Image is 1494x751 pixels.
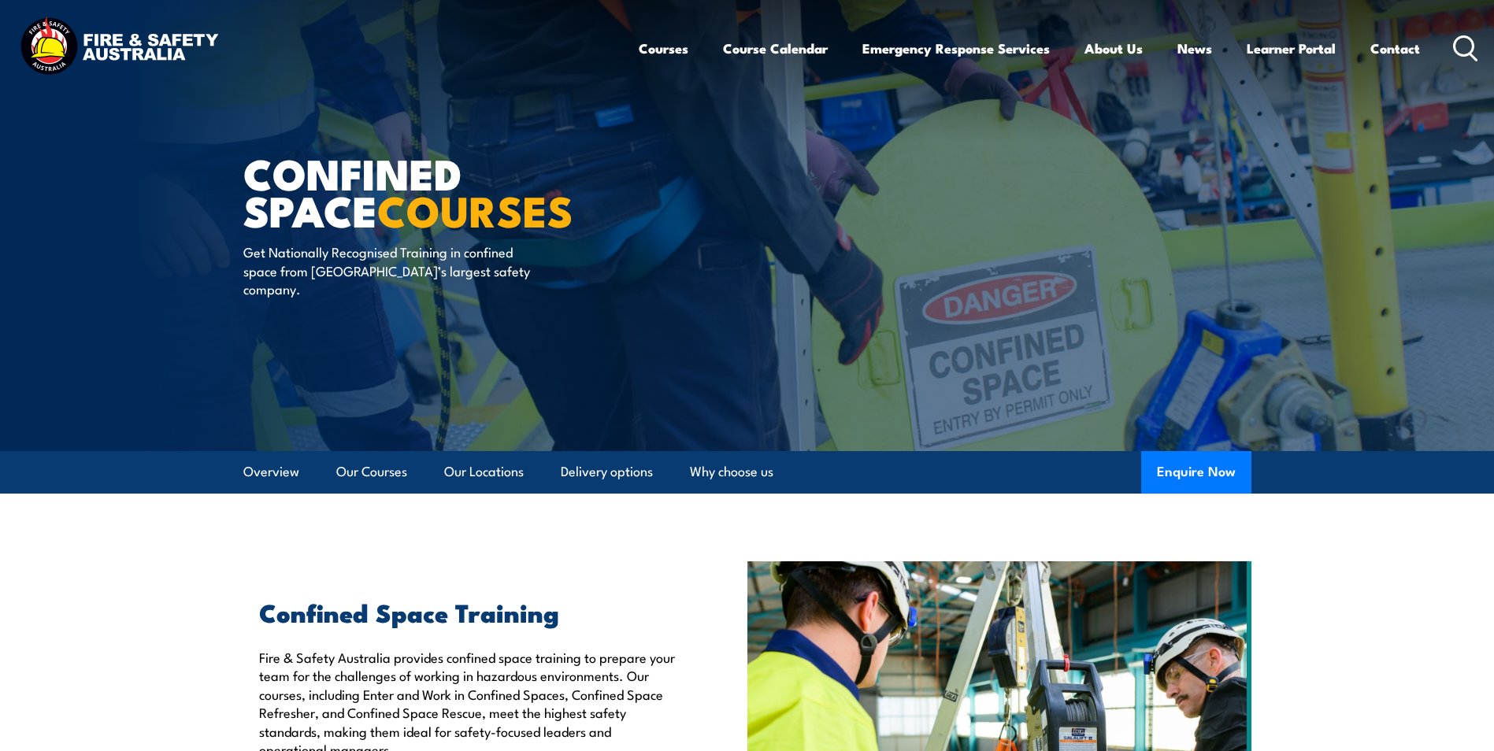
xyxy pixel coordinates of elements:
strong: COURSES [377,176,573,242]
a: Emergency Response Services [862,28,1050,69]
h2: Confined Space Training [259,601,675,623]
a: Courses [639,28,688,69]
a: Why choose us [690,451,773,493]
a: Delivery options [561,451,653,493]
a: Our Locations [444,451,524,493]
a: Overview [243,451,299,493]
p: Get Nationally Recognised Training in confined space from [GEOGRAPHIC_DATA]’s largest safety comp... [243,242,531,298]
a: Learner Portal [1247,28,1336,69]
button: Enquire Now [1141,451,1251,494]
a: Course Calendar [723,28,828,69]
a: Our Courses [336,451,407,493]
a: About Us [1084,28,1143,69]
a: News [1177,28,1212,69]
a: Contact [1370,28,1420,69]
h1: Confined Space [243,154,632,228]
